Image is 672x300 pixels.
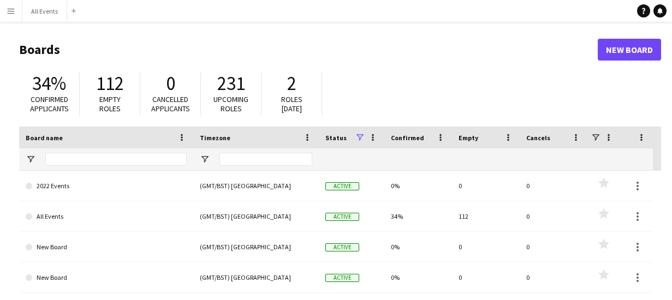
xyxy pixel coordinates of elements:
[26,232,187,262] a: New Board
[391,134,424,142] span: Confirmed
[32,71,66,95] span: 34%
[325,274,359,282] span: Active
[19,41,598,58] h1: Boards
[287,71,296,95] span: 2
[99,94,121,113] span: Empty roles
[26,171,187,201] a: 2022 Events
[30,94,69,113] span: Confirmed applicants
[200,134,230,142] span: Timezone
[520,262,587,292] div: 0
[96,71,124,95] span: 112
[219,153,312,166] input: Timezone Filter Input
[452,201,520,231] div: 112
[45,153,187,166] input: Board name Filter Input
[325,213,359,221] span: Active
[26,154,35,164] button: Open Filter Menu
[151,94,190,113] span: Cancelled applicants
[452,232,520,262] div: 0
[325,182,359,190] span: Active
[281,94,302,113] span: Roles [DATE]
[325,134,347,142] span: Status
[26,134,63,142] span: Board name
[193,171,319,201] div: (GMT/BST) [GEOGRAPHIC_DATA]
[200,154,210,164] button: Open Filter Menu
[22,1,67,22] button: All Events
[193,232,319,262] div: (GMT/BST) [GEOGRAPHIC_DATA]
[526,134,550,142] span: Cancels
[26,262,187,293] a: New Board
[193,201,319,231] div: (GMT/BST) [GEOGRAPHIC_DATA]
[193,262,319,292] div: (GMT/BST) [GEOGRAPHIC_DATA]
[459,134,478,142] span: Empty
[384,201,452,231] div: 34%
[213,94,248,113] span: Upcoming roles
[384,171,452,201] div: 0%
[166,71,175,95] span: 0
[217,71,245,95] span: 231
[384,262,452,292] div: 0%
[520,201,587,231] div: 0
[520,232,587,262] div: 0
[598,39,661,61] a: New Board
[452,262,520,292] div: 0
[26,201,187,232] a: All Events
[325,243,359,251] span: Active
[520,171,587,201] div: 0
[452,171,520,201] div: 0
[384,232,452,262] div: 0%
